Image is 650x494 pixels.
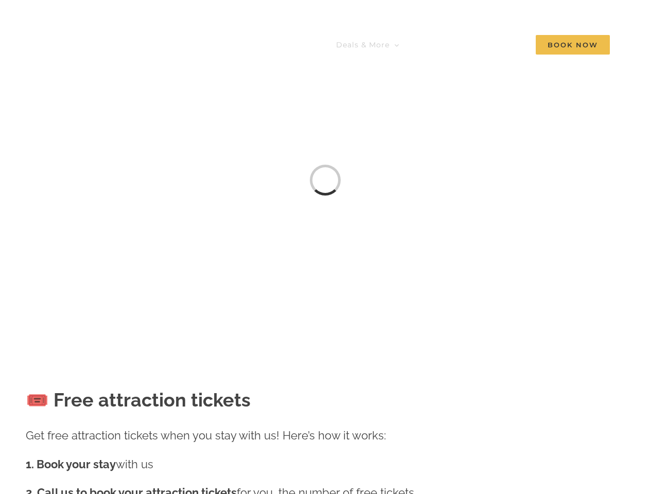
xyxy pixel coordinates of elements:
[480,41,513,48] span: Contact
[423,34,457,55] a: About
[336,34,399,55] a: Deals & More
[40,9,215,32] img: Branson Family Retreats Logo
[310,165,341,196] div: Loading...
[26,455,417,473] p: with us
[26,427,417,445] p: Get free attraction tickets when you stay with us! Here’s how it works:
[423,41,447,48] span: About
[252,34,313,55] a: Things to do
[536,34,610,55] a: Book Now
[26,457,116,471] strong: 1. Book your stay
[336,41,390,48] span: Deals & More
[480,34,513,55] a: Contact
[153,41,219,48] span: Vacation homes
[153,34,610,55] nav: Main Menu
[252,41,303,48] span: Things to do
[536,35,610,55] span: Book Now
[153,34,229,55] a: Vacation homes
[26,389,251,411] strong: 🎟️ Free attraction tickets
